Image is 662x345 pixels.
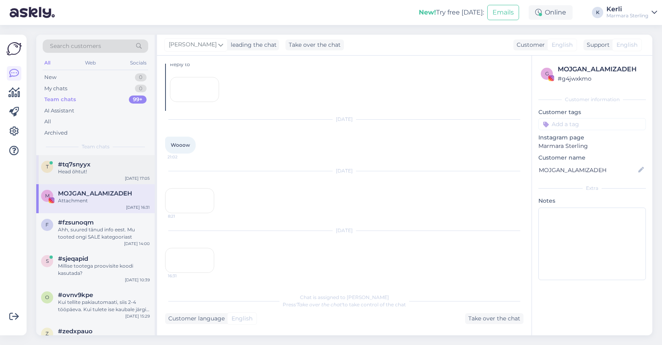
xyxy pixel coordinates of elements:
div: 99+ [129,96,147,104]
span: t [46,164,49,170]
div: Ahh, suured tänud info eest. Mu tooted ongi SALE kategooriast [58,226,150,241]
span: 21:02 [168,154,198,160]
span: Team chats [82,143,110,150]
span: M [45,193,50,199]
input: Add name [539,166,637,175]
div: [DATE] [165,167,523,175]
p: Notes [538,197,646,205]
div: Marmara Sterling [606,12,648,19]
div: My chats [44,85,67,93]
div: All [44,118,51,126]
div: Kerli [606,6,648,12]
div: Support [583,41,610,49]
p: Marmara Sterling [538,142,646,150]
div: Online [529,5,573,20]
div: 0 [135,73,147,81]
div: Palun! [58,335,150,342]
span: English [552,41,573,49]
p: Customer name [538,154,646,162]
div: Extra [538,185,646,192]
span: Press to take control of the chat [283,301,406,308]
div: Kui tellite pakiautomaati, siis 2-4 tööpäeva. Kui tulete ise kaubale järgi, siis saab kätte juba ... [58,299,150,313]
div: Customer language [165,314,225,323]
p: Instagram page [538,133,646,142]
div: [DATE] 10:39 [125,277,150,283]
span: o [45,294,49,300]
div: [DATE] [165,116,523,123]
div: Socials [128,58,148,68]
div: Archived [44,129,68,137]
span: #tq7snyyx [58,161,91,168]
div: Take over the chat [285,39,344,50]
div: leading the chat [228,41,277,49]
span: Wooow [171,142,190,148]
div: New [44,73,56,81]
span: [PERSON_NAME] [169,40,217,49]
div: Attachment [58,197,150,204]
div: Head õhtut! [58,168,150,175]
span: f [46,222,49,228]
span: g [545,71,549,77]
div: Team chats [44,96,76,104]
div: Customer information [538,96,646,103]
span: 8:21 [168,213,198,219]
div: [DATE] 14:00 [124,241,150,247]
span: #fzsunoqm [58,219,94,226]
span: z [46,330,49,337]
span: English [616,41,637,49]
span: Chat is assigned to [PERSON_NAME] [300,294,389,300]
div: Millise tootega proovisite koodi kasutada? [58,262,150,277]
input: Add a tag [538,118,646,130]
div: Take over the chat [465,313,523,324]
a: KerliMarmara Sterling [606,6,657,19]
span: #sjeqapid [58,255,88,262]
div: MOJGAN_ALAMIZADEH [558,64,643,74]
div: Try free [DATE]: [419,8,484,17]
span: 16:31 [168,273,198,279]
div: [DATE] 17:05 [125,175,150,181]
div: AI Assistant [44,107,74,115]
span: #ovnv9kpe [58,291,93,299]
span: Search customers [50,42,101,50]
span: #zedxpauo [58,328,93,335]
div: Reply to [170,61,523,68]
div: 0 [135,85,147,93]
span: English [232,314,252,323]
div: [DATE] 15:29 [125,313,150,319]
span: s [46,258,49,264]
div: All [43,58,52,68]
b: New! [419,8,436,16]
div: [DATE] 16:31 [126,204,150,210]
img: Askly Logo [6,41,22,56]
i: 'Take over the chat' [296,301,343,308]
div: # g4jwxkmo [558,74,643,83]
div: Customer [513,41,545,49]
p: Customer tags [538,108,646,116]
span: MOJGAN_ALAMIZADEH [58,190,132,197]
div: Web [83,58,97,68]
div: K [592,7,603,18]
button: Emails [487,5,519,20]
div: [DATE] [165,227,523,234]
